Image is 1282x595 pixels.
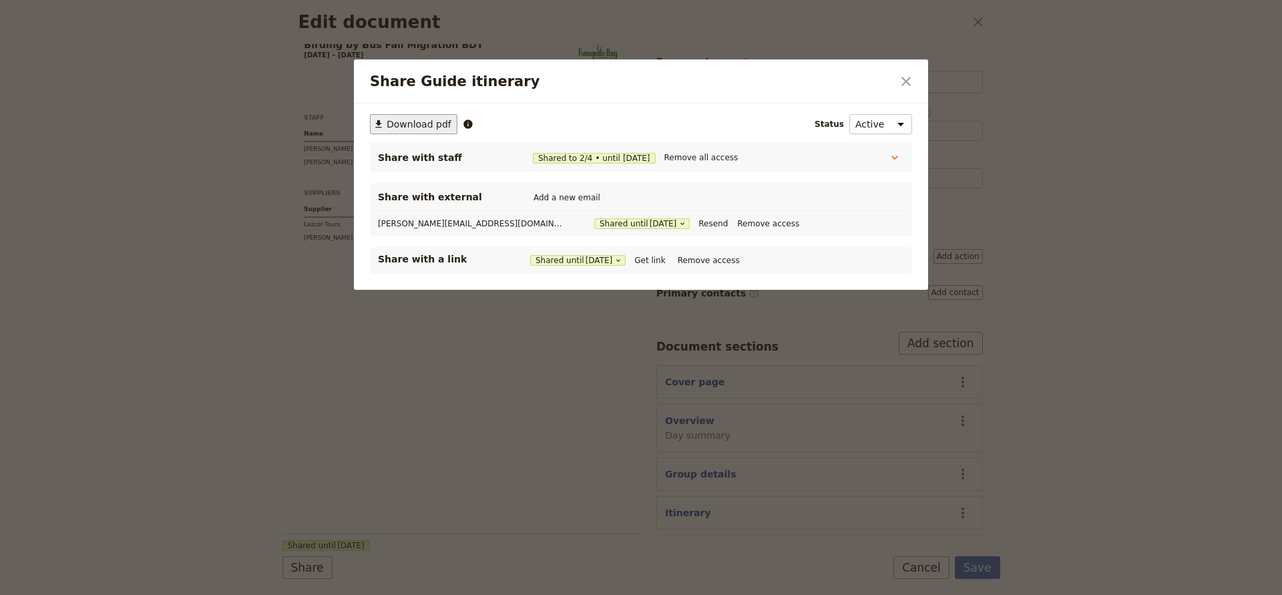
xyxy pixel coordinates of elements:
button: Shared until[DATE] [594,218,690,229]
span: • until [595,153,620,164]
p: Share with a link [378,252,511,266]
span: Share with staff [378,151,511,164]
button: Remove access [674,253,743,268]
span: Status [815,119,844,130]
span: [DATE] [586,255,613,266]
h2: Share Guide itinerary [370,71,892,91]
span: [DATE] [650,218,677,229]
span: Download pdf [387,118,451,131]
span: Shared to [538,153,577,164]
span: 2 / 4 [533,153,656,164]
button: Get link [631,253,668,268]
button: Remove access [734,216,803,231]
button: Close dialog [895,70,917,93]
span: jay@tranquilobay.com [378,218,565,229]
button: Add a new email [530,190,604,205]
button: Resend [695,216,731,231]
button: Shared until[DATE] [530,255,626,266]
button: Remove all access [661,150,742,165]
button: ​Download pdf [370,114,457,134]
span: [DATE] [623,153,650,164]
span: Share with external [378,190,511,204]
select: Status [849,114,912,134]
